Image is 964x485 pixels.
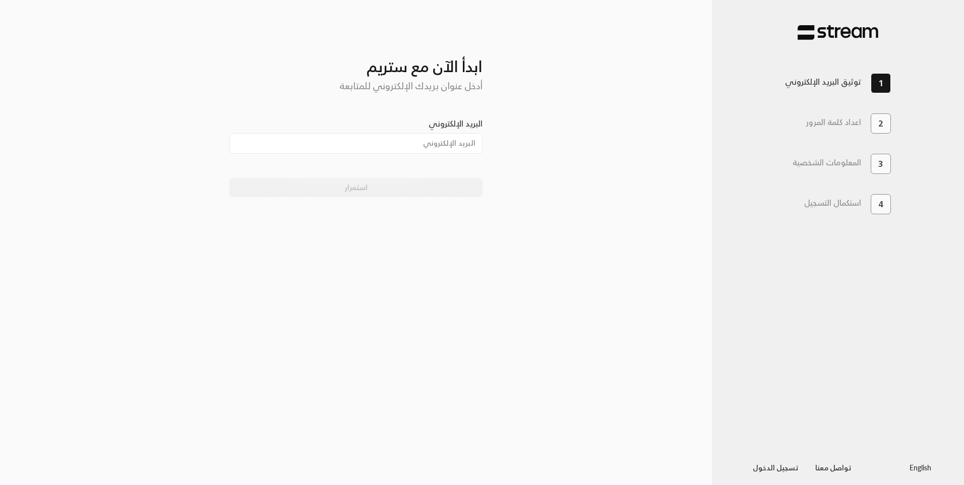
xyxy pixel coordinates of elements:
h5: أدخل عنوان بريدك الإلكتروني للمتابعة [229,81,483,92]
button: تواصل معنا [807,458,860,476]
input: البريد الإلكتروني [229,133,483,154]
a: English [910,458,931,476]
span: 4 [878,198,883,210]
label: البريد الإلكتروني [429,117,483,130]
h3: توثيق البريد الإلكتروني [785,77,861,87]
span: 1 [878,77,883,90]
img: Stream Pay [798,25,878,40]
a: تواصل معنا [807,461,860,474]
span: 2 [878,117,883,130]
h3: المعلومات الشخصية [793,158,861,167]
h3: اعداد كلمة المرور [806,117,861,127]
a: تسجيل الدخول [745,461,807,474]
h3: ابدأ الآن مع ستريم [229,41,483,76]
button: تسجيل الدخول [745,458,807,476]
span: 3 [878,158,883,170]
h3: استكمال التسجيل [804,198,861,208]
